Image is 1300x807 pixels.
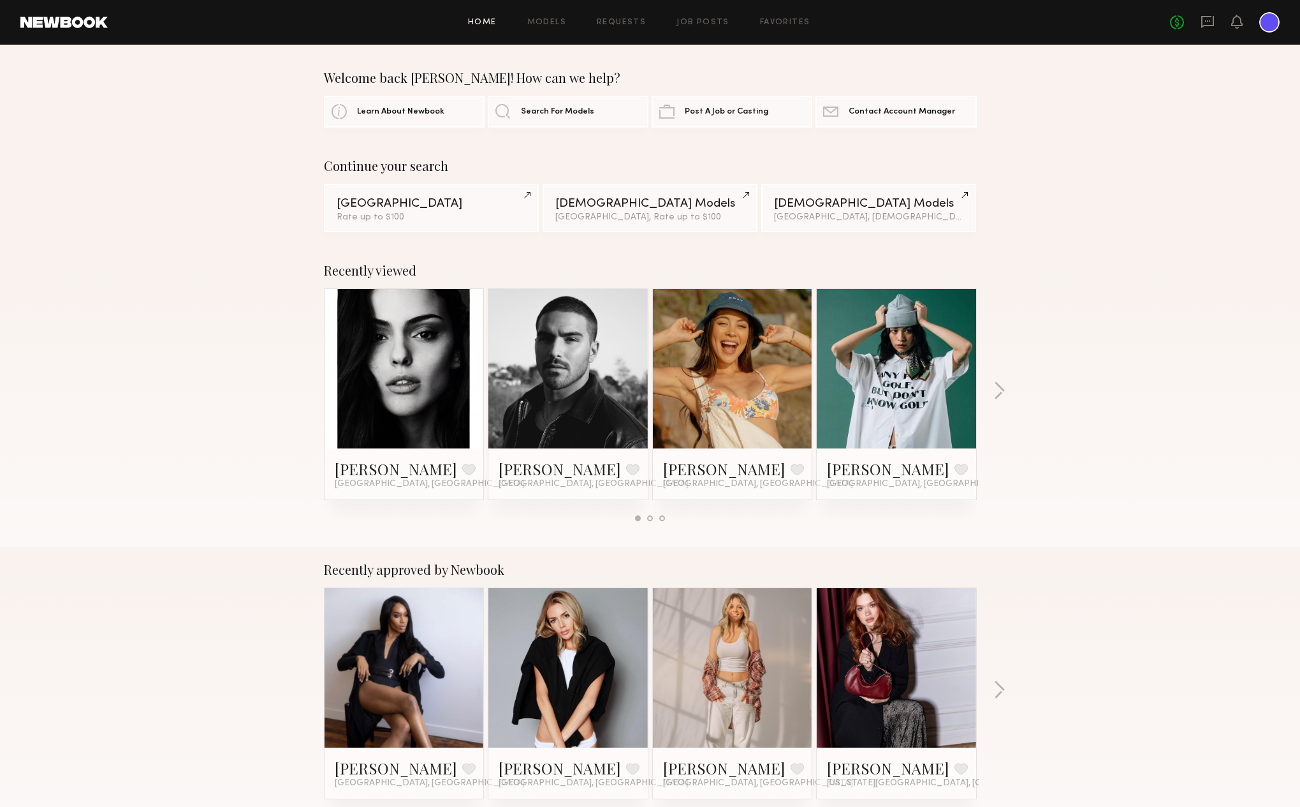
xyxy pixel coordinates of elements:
a: [PERSON_NAME] [335,459,457,479]
a: Models [527,19,566,27]
a: Contact Account Manager [815,96,976,128]
span: Search For Models [521,108,594,116]
span: [GEOGRAPHIC_DATA], [GEOGRAPHIC_DATA] [499,778,689,788]
a: Search For Models [488,96,648,128]
div: Rate up to $100 [337,213,526,222]
a: Learn About Newbook [324,96,485,128]
a: [GEOGRAPHIC_DATA]Rate up to $100 [324,184,539,232]
div: Recently viewed [324,263,977,278]
div: [DEMOGRAPHIC_DATA] Models [555,198,745,210]
a: [PERSON_NAME] [499,758,621,778]
div: Recently approved by Newbook [324,562,977,577]
div: Continue your search [324,158,977,174]
a: [PERSON_NAME] [827,758,949,778]
a: Favorites [760,19,810,27]
a: [PERSON_NAME] [827,459,949,479]
span: Contact Account Manager [849,108,955,116]
a: Post A Job or Casting [652,96,812,128]
div: Welcome back [PERSON_NAME]! How can we help? [324,70,977,85]
span: Learn About Newbook [357,108,444,116]
div: [GEOGRAPHIC_DATA], Rate up to $100 [555,213,745,222]
a: Requests [597,19,646,27]
span: [GEOGRAPHIC_DATA], [GEOGRAPHIC_DATA] [827,479,1017,489]
span: [GEOGRAPHIC_DATA], [GEOGRAPHIC_DATA] [663,778,853,788]
a: [PERSON_NAME] [335,758,457,778]
div: [GEOGRAPHIC_DATA] [337,198,526,210]
a: [PERSON_NAME] [499,459,621,479]
a: [PERSON_NAME] [663,758,785,778]
span: Post A Job or Casting [685,108,768,116]
a: Home [468,19,497,27]
span: [GEOGRAPHIC_DATA], [GEOGRAPHIC_DATA] [335,778,525,788]
span: [GEOGRAPHIC_DATA], [GEOGRAPHIC_DATA] [499,479,689,489]
div: [DEMOGRAPHIC_DATA] Models [774,198,963,210]
span: [GEOGRAPHIC_DATA], [GEOGRAPHIC_DATA] [663,479,853,489]
a: Job Posts [676,19,729,27]
a: [DEMOGRAPHIC_DATA] Models[GEOGRAPHIC_DATA], [DEMOGRAPHIC_DATA] [761,184,976,232]
span: [GEOGRAPHIC_DATA], [GEOGRAPHIC_DATA] [335,479,525,489]
span: [US_STATE][GEOGRAPHIC_DATA], [GEOGRAPHIC_DATA] [827,778,1065,788]
a: [DEMOGRAPHIC_DATA] Models[GEOGRAPHIC_DATA], Rate up to $100 [543,184,757,232]
div: [GEOGRAPHIC_DATA], [DEMOGRAPHIC_DATA] [774,213,963,222]
a: [PERSON_NAME] [663,459,785,479]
